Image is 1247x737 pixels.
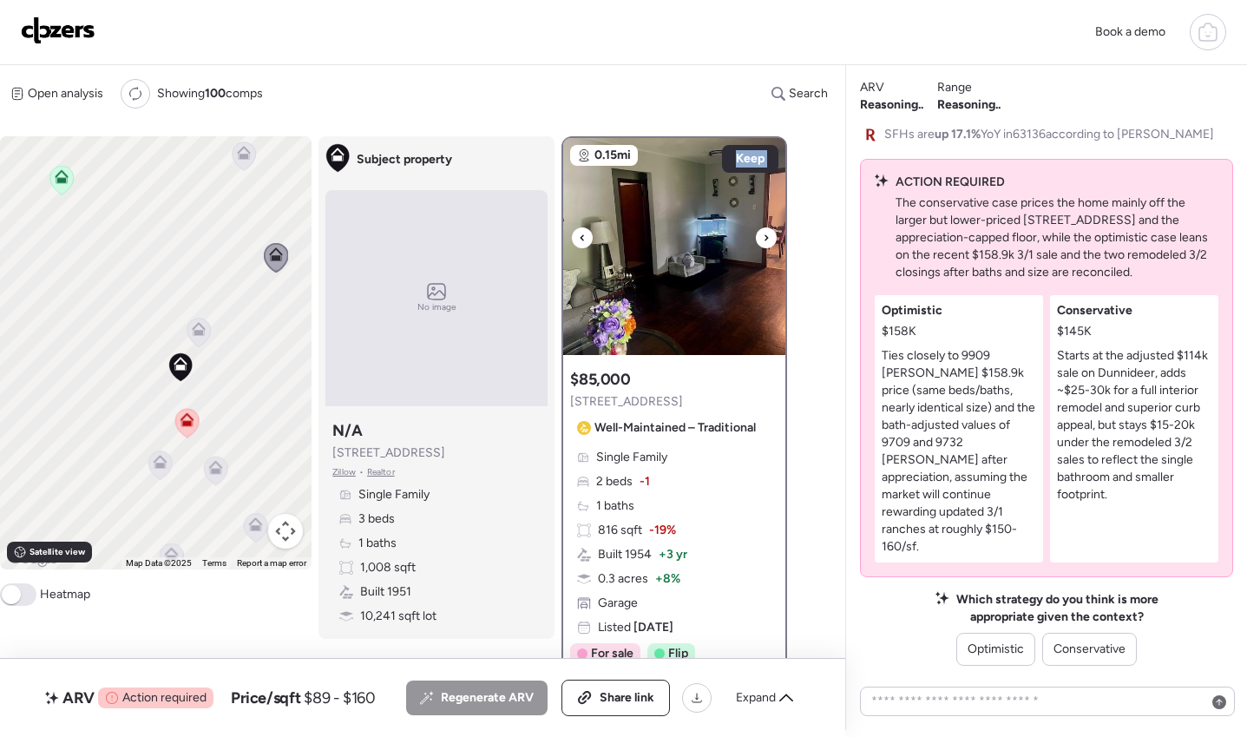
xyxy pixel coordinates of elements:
[896,194,1218,281] p: The conservative case prices the home mainly off the larger but lower-priced [STREET_ADDRESS] and...
[62,688,95,708] span: ARV
[668,645,688,662] span: Flip
[600,689,654,707] span: Share link
[937,96,1001,114] span: Reasoning..
[30,545,85,559] span: Satellite view
[956,591,1158,626] span: Which strategy do you think is more appropriate given the context?
[367,465,395,479] span: Realtor
[882,323,916,340] span: $158K
[4,547,62,569] img: Google
[1095,24,1165,39] span: Book a demo
[882,347,1036,556] p: Ties closely to 9909 [PERSON_NAME] $158.9k price (same beds/baths, nearly identical size) and the...
[640,473,650,490] span: -1
[789,85,828,102] span: Search
[332,420,362,441] h3: N/A
[598,595,638,612] span: Garage
[359,465,364,479] span: •
[736,150,765,168] span: Keep
[570,393,683,411] span: [STREET_ADDRESS]
[358,486,430,503] span: Single Family
[360,583,411,601] span: Built 1951
[126,558,192,568] span: Map Data ©2025
[882,302,942,319] span: Optimistic
[570,369,630,390] h3: $85,000
[332,465,356,479] span: Zillow
[860,96,923,114] span: Reasoning..
[360,559,416,576] span: 1,008 sqft
[441,689,534,707] span: Regenerate ARV
[598,546,652,563] span: Built 1954
[357,151,452,168] span: Subject property
[598,522,642,539] span: 816 sqft
[596,497,634,515] span: 1 baths
[598,619,673,636] span: Listed
[1057,347,1211,503] p: Starts at the adjusted $114k sale on Dunnideer, adds ~$25-30k for a full interior remodel and sup...
[304,688,375,708] span: $89 - $160
[594,419,756,437] span: Well-Maintained – Traditional
[237,558,306,568] a: Report a map error
[968,641,1024,658] span: Optimistic
[28,85,103,102] span: Open analysis
[268,514,303,549] button: Map camera controls
[122,689,207,707] span: Action required
[860,79,884,96] span: ARV
[896,174,1005,191] span: ACTION REQUIRED
[649,522,676,539] span: -19%
[659,546,687,563] span: + 3 yr
[40,586,90,603] span: Heatmap
[935,127,981,141] span: up 17.1%
[358,510,395,528] span: 3 beds
[598,570,648,588] span: 0.3 acres
[884,126,1214,143] span: SFHs are YoY in 63136 according to [PERSON_NAME]
[332,444,445,462] span: [STREET_ADDRESS]
[202,558,226,568] a: Terms (opens in new tab)
[21,16,95,44] img: Logo
[231,688,300,708] span: Price/sqft
[358,535,397,552] span: 1 baths
[937,79,972,96] span: Range
[596,473,633,490] span: 2 beds
[205,86,226,101] span: 100
[631,620,673,635] span: [DATE]
[591,645,633,662] span: For sale
[1057,302,1132,319] span: Conservative
[4,547,62,569] a: Open this area in Google Maps (opens a new window)
[360,608,436,625] span: 10,241 sqft lot
[736,689,776,707] span: Expand
[1057,323,1092,340] span: $145K
[1053,641,1126,658] span: Conservative
[596,449,667,466] span: Single Family
[594,147,631,164] span: 0.15mi
[655,570,680,588] span: + 8%
[417,300,456,314] span: No image
[157,85,263,102] span: Showing comps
